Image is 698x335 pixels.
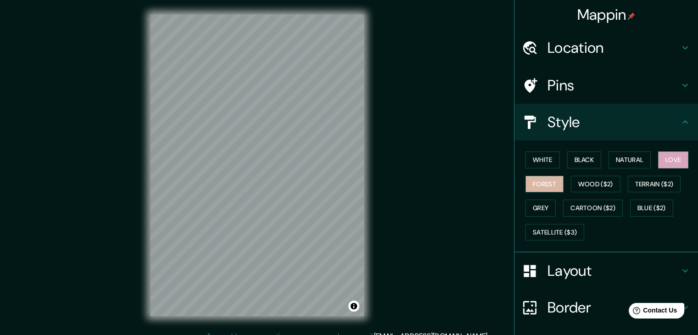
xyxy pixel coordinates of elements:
[630,200,673,217] button: Blue ($2)
[547,298,680,317] h4: Border
[628,176,681,193] button: Terrain ($2)
[514,29,698,66] div: Location
[514,67,698,104] div: Pins
[514,104,698,140] div: Style
[547,39,680,57] h4: Location
[563,200,623,217] button: Cartoon ($2)
[348,301,359,312] button: Toggle attribution
[525,176,564,193] button: Forest
[514,252,698,289] div: Layout
[525,224,584,241] button: Satellite ($3)
[577,6,636,24] h4: Mappin
[547,76,680,95] h4: Pins
[547,113,680,131] h4: Style
[616,299,688,325] iframe: Help widget launcher
[658,151,688,168] button: Love
[525,151,560,168] button: White
[151,15,364,316] canvas: Map
[571,176,620,193] button: Wood ($2)
[567,151,602,168] button: Black
[547,262,680,280] h4: Layout
[628,12,635,20] img: pin-icon.png
[525,200,556,217] button: Grey
[514,289,698,326] div: Border
[609,151,651,168] button: Natural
